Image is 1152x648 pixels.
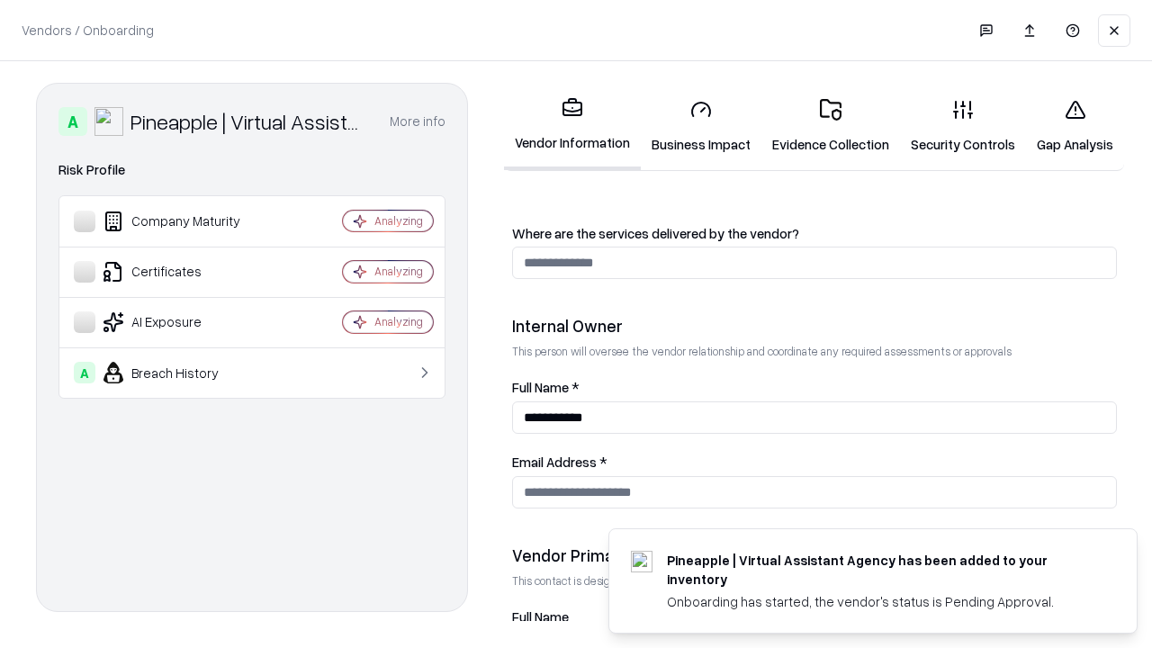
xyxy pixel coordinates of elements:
div: Onboarding has started, the vendor's status is Pending Approval. [667,592,1093,611]
label: Where are the services delivered by the vendor? [512,227,1117,240]
div: A [58,107,87,136]
label: Full Name [512,610,1117,624]
a: Gap Analysis [1026,85,1124,168]
img: trypineapple.com [631,551,652,572]
a: Business Impact [641,85,761,168]
div: Analyzing [374,264,423,279]
div: Analyzing [374,213,423,229]
div: Analyzing [374,314,423,329]
p: This contact is designated to receive the assessment request from Shift [512,573,1117,589]
div: Company Maturity [74,211,289,232]
div: Pineapple | Virtual Assistant Agency has been added to your inventory [667,551,1093,589]
div: Risk Profile [58,159,445,181]
img: Pineapple | Virtual Assistant Agency [94,107,123,136]
a: Evidence Collection [761,85,900,168]
a: Security Controls [900,85,1026,168]
p: Vendors / Onboarding [22,21,154,40]
div: AI Exposure [74,311,289,333]
div: Internal Owner [512,315,1117,337]
div: A [74,362,95,383]
label: Full Name * [512,381,1117,394]
label: Email Address * [512,455,1117,469]
div: Pineapple | Virtual Assistant Agency [130,107,368,136]
div: Certificates [74,261,289,283]
p: This person will oversee the vendor relationship and coordinate any required assessments or appro... [512,344,1117,359]
button: More info [390,105,445,138]
a: Vendor Information [504,83,641,170]
div: Breach History [74,362,289,383]
div: Vendor Primary Contact [512,544,1117,566]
